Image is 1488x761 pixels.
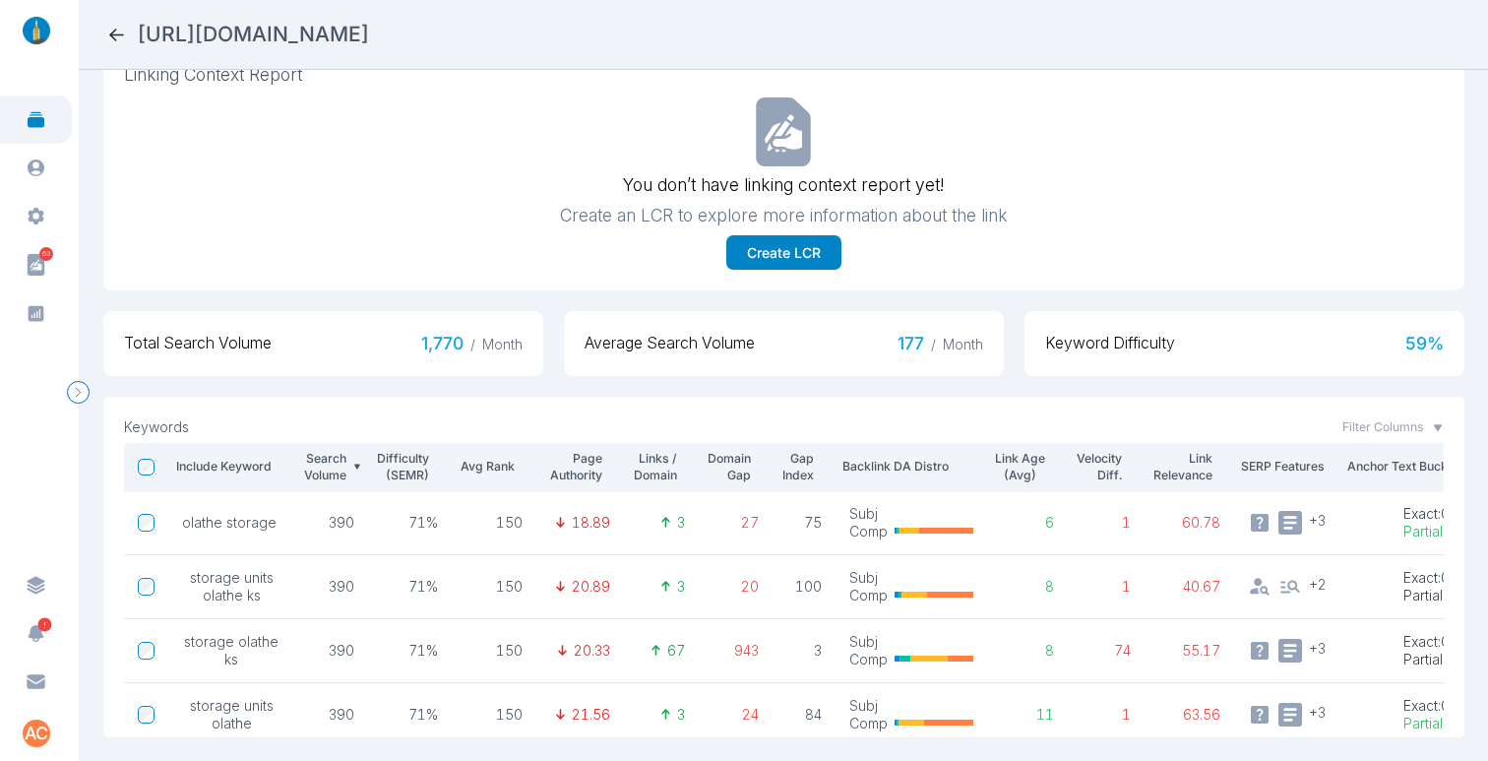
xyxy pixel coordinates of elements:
[302,450,347,484] p: Search Volume
[994,450,1046,484] p: Link Age (Avg)
[375,450,429,484] p: Difficulty (SEMR)
[786,706,822,724] p: 84
[465,642,524,660] p: 150
[382,514,438,532] p: 71%
[1241,458,1333,476] p: SERP Features
[713,514,760,532] p: 27
[786,642,822,660] p: 3
[572,514,610,532] p: 18.89
[465,706,524,724] p: 150
[459,458,515,476] p: Avg Rank
[1309,511,1326,530] span: + 3
[1342,418,1423,436] span: Filter Columns
[713,578,760,596] p: 20
[1158,578,1221,596] p: 40.67
[849,697,888,715] p: Subj
[1403,523,1474,540] p: Partial : 13%
[138,21,369,48] h2: https://justselfstorage.com/self-storage-units/ks/olathe
[842,458,980,476] p: Backlink DA Distro
[677,706,685,724] p: 3
[1082,514,1131,532] p: 1
[1075,450,1122,484] p: Velocity Diff.
[1309,639,1326,658] span: + 3
[382,578,438,596] p: 71%
[574,642,610,660] p: 20.33
[1403,505,1474,523] p: Exact : 0%
[706,450,752,484] p: Domain Gap
[39,247,53,261] span: 63
[677,578,685,596] p: 3
[1001,578,1055,596] p: 8
[677,514,685,532] p: 3
[309,706,355,724] p: 390
[713,706,760,724] p: 24
[182,633,281,667] span: storage olathe ks
[1403,633,1466,651] p: Exact : 0%
[1405,332,1444,356] span: 59 %
[1403,651,1466,668] p: Partial : 0%
[1342,418,1444,436] button: Filter Columns
[465,514,524,532] p: 150
[182,697,281,731] span: storage units olathe
[1151,450,1212,484] p: Link Relevance
[182,569,281,603] span: storage units olathe ks
[726,235,841,270] button: Create LCR
[382,706,438,724] p: 71%
[470,336,475,352] span: /
[1309,703,1326,722] span: + 3
[849,523,888,540] p: Comp
[1082,706,1131,724] p: 1
[779,450,814,484] p: Gap Index
[1045,332,1175,356] span: Keyword Difficulty
[309,642,355,660] p: 390
[309,578,355,596] p: 390
[1082,642,1131,660] p: 74
[182,514,277,532] span: olathe storage
[943,336,983,352] span: Month
[1158,642,1221,660] p: 55.17
[1309,575,1327,594] span: + 2
[849,651,888,668] p: Comp
[786,578,822,596] p: 100
[1403,697,1466,715] p: Exact : 0%
[16,17,57,44] img: linklaunch_small.2ae18699.png
[1158,706,1221,724] p: 63.56
[786,514,822,532] p: 75
[1403,587,1466,604] p: Partial : 0%
[421,332,523,356] span: 1,770
[849,715,888,732] p: Comp
[713,642,760,660] p: 943
[1403,715,1466,732] p: Partial : 7%
[124,332,272,356] span: Total Search Volume
[382,642,438,660] p: 71%
[623,173,944,198] p: You don’t have linking context report yet!
[931,336,936,352] span: /
[849,505,888,523] p: Subj
[482,336,523,352] span: Month
[309,514,355,532] p: 390
[849,569,888,587] p: Subj
[1403,569,1466,587] p: Exact : 0%
[572,578,610,596] p: 20.89
[543,450,602,484] p: Page Authority
[1001,642,1055,660] p: 8
[849,633,888,651] p: Subj
[667,642,685,660] p: 67
[631,450,677,484] p: Links / Domain
[1001,514,1055,532] p: 6
[849,587,888,604] p: Comp
[585,332,755,356] span: Average Search Volume
[1082,578,1131,596] p: 1
[1001,706,1055,724] p: 11
[175,458,272,476] p: Include Keyword
[572,706,610,724] p: 21.56
[124,63,1444,88] span: Linking Context Report
[898,332,983,356] span: 177
[1158,514,1221,532] p: 60.78
[560,204,1008,228] p: Create an LCR to explore more information about the link
[465,578,524,596] p: 150
[124,418,189,436] p: Keywords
